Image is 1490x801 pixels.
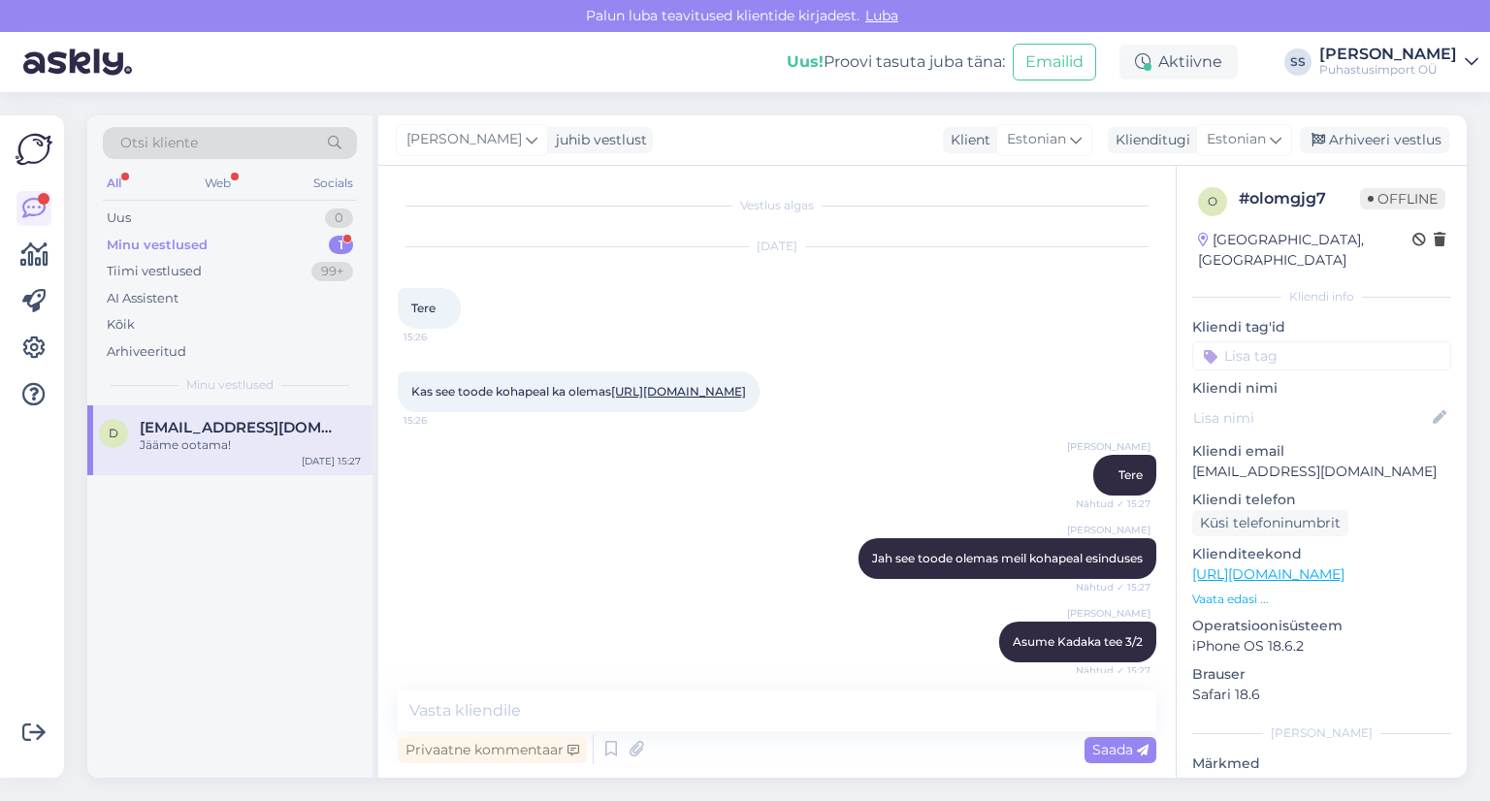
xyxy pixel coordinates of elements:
[120,133,198,153] span: Otsi kliente
[103,171,125,196] div: All
[1319,47,1457,62] div: [PERSON_NAME]
[1192,441,1451,462] p: Kliendi email
[1076,663,1150,678] span: Nähtud ✓ 15:27
[1192,288,1451,305] div: Kliendi info
[787,52,824,71] b: Uus!
[107,315,135,335] div: Kõik
[404,330,476,344] span: 15:26
[107,342,186,362] div: Arhiveeritud
[1192,341,1451,370] input: Lisa tag
[1192,616,1451,636] p: Operatsioonisüsteem
[302,454,361,468] div: [DATE] 15:27
[107,262,202,281] div: Tiimi vestlused
[1013,44,1096,80] button: Emailid
[1319,47,1478,78] a: [PERSON_NAME]Puhastusimport OÜ
[1284,48,1312,76] div: SS
[109,426,118,440] span: d
[1193,407,1429,429] input: Lisa nimi
[1192,565,1344,583] a: [URL][DOMAIN_NAME]
[1208,194,1217,208] span: o
[1067,606,1150,621] span: [PERSON_NAME]
[1192,753,1451,774] p: Märkmed
[398,197,1156,214] div: Vestlus algas
[311,262,353,281] div: 99+
[186,376,274,394] span: Minu vestlused
[329,236,353,255] div: 1
[1192,510,1348,536] div: Küsi telefoninumbrit
[1192,317,1451,337] p: Kliendi tag'id
[1319,62,1457,78] div: Puhastusimport OÜ
[1192,544,1451,564] p: Klienditeekond
[1192,724,1451,742] div: [PERSON_NAME]
[872,551,1143,565] span: Jah see toode olemas meil kohapeal esinduses
[201,171,235,196] div: Web
[411,301,436,315] span: Tere
[1013,634,1143,649] span: Asume Kadaka tee 3/2
[611,384,746,399] a: [URL][DOMAIN_NAME]
[309,171,357,196] div: Socials
[1067,439,1150,454] span: [PERSON_NAME]
[140,436,361,454] div: Jääme ootama!
[107,289,178,308] div: AI Assistent
[1192,636,1451,657] p: iPhone OS 18.6.2
[1207,129,1266,150] span: Estonian
[107,208,131,228] div: Uus
[1192,685,1451,705] p: Safari 18.6
[859,7,904,24] span: Luba
[1192,664,1451,685] p: Brauser
[325,208,353,228] div: 0
[548,130,647,150] div: juhib vestlust
[1007,129,1066,150] span: Estonian
[1198,230,1412,271] div: [GEOGRAPHIC_DATA], [GEOGRAPHIC_DATA]
[107,236,208,255] div: Minu vestlused
[1300,127,1449,153] div: Arhiveeri vestlus
[1118,467,1143,482] span: Tere
[1076,580,1150,594] span: Nähtud ✓ 15:27
[404,413,476,428] span: 15:26
[943,130,990,150] div: Klient
[1108,130,1190,150] div: Klienditugi
[1119,45,1238,80] div: Aktiivne
[140,419,341,436] span: dhratio@gmail.com
[406,129,522,150] span: [PERSON_NAME]
[787,50,1005,74] div: Proovi tasuta juba täna:
[398,737,587,763] div: Privaatne kommentaar
[411,384,746,399] span: Kas see toode kohapeal ka olemas
[1239,187,1360,210] div: # olomgjg7
[16,131,52,168] img: Askly Logo
[1192,591,1451,608] p: Vaata edasi ...
[398,238,1156,255] div: [DATE]
[1192,378,1451,399] p: Kliendi nimi
[1360,188,1445,209] span: Offline
[1192,490,1451,510] p: Kliendi telefon
[1092,741,1149,758] span: Saada
[1076,497,1150,511] span: Nähtud ✓ 15:27
[1067,523,1150,537] span: [PERSON_NAME]
[1192,462,1451,482] p: [EMAIL_ADDRESS][DOMAIN_NAME]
